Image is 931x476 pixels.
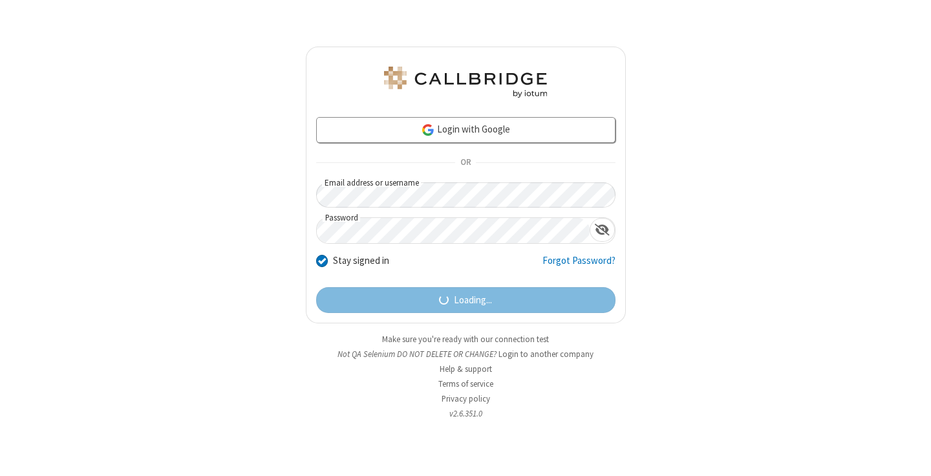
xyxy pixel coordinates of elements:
[590,218,615,242] div: Show password
[381,67,550,98] img: QA Selenium DO NOT DELETE OR CHANGE
[455,154,476,172] span: OR
[333,254,389,268] label: Stay signed in
[440,363,492,374] a: Help & support
[454,293,492,308] span: Loading...
[382,334,549,345] a: Make sure you're ready with our connection test
[306,407,626,420] li: v2.6.351.0
[316,117,615,143] a: Login with Google
[498,348,594,360] button: Login to another company
[306,348,626,360] li: Not QA Selenium DO NOT DELETE OR CHANGE?
[438,378,493,389] a: Terms of service
[442,393,490,404] a: Privacy policy
[421,123,435,137] img: google-icon.png
[542,254,615,278] a: Forgot Password?
[316,287,615,313] button: Loading...
[316,182,615,208] input: Email address or username
[317,218,590,243] input: Password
